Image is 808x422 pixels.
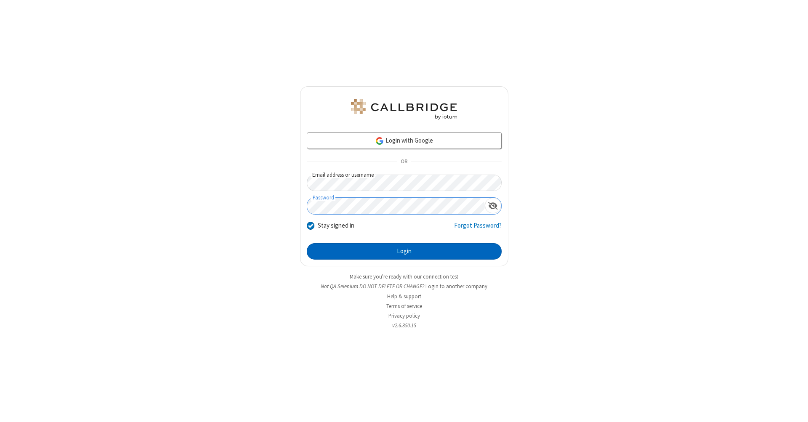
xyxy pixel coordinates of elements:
[425,282,487,290] button: Login to another company
[375,136,384,146] img: google-icon.png
[485,198,501,213] div: Show password
[318,221,354,231] label: Stay signed in
[387,293,421,300] a: Help & support
[388,312,420,319] a: Privacy policy
[350,273,458,280] a: Make sure you're ready with our connection test
[386,303,422,310] a: Terms of service
[349,99,459,119] img: QA Selenium DO NOT DELETE OR CHANGE
[307,175,502,191] input: Email address or username
[307,243,502,260] button: Login
[307,198,485,214] input: Password
[300,282,508,290] li: Not QA Selenium DO NOT DELETE OR CHANGE?
[397,156,411,168] span: OR
[454,221,502,237] a: Forgot Password?
[307,132,502,149] a: Login with Google
[300,321,508,329] li: v2.6.350.15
